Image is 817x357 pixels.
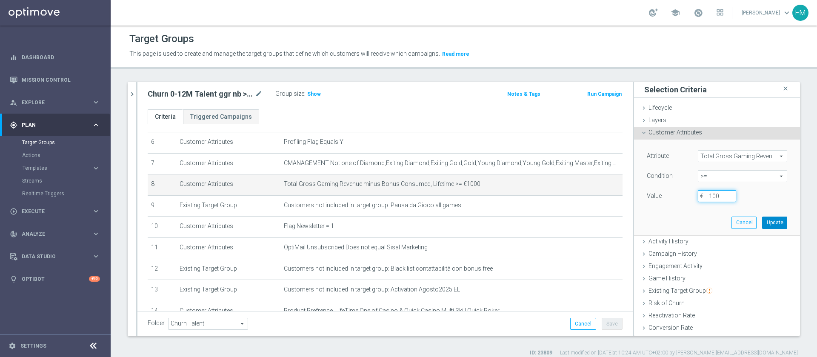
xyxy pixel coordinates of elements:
i: settings [9,342,16,350]
span: Existing Target Group [648,287,712,294]
div: equalizer Dashboard [9,54,100,61]
a: Mission Control [22,69,100,91]
label: Value [647,192,662,200]
div: FM [792,5,808,21]
i: equalizer [10,54,17,61]
i: keyboard_arrow_right [92,207,100,215]
button: Save [602,318,623,330]
td: 8 [148,174,176,196]
div: Dashboard [10,46,100,69]
span: OptiMail Unsubscribed Does not equal Sisal Marketing [284,244,428,251]
div: Templates [23,166,92,171]
button: Run Campaign [586,89,623,99]
div: +10 [89,276,100,282]
span: Reactivation Rate [648,312,695,319]
i: keyboard_arrow_right [92,252,100,260]
span: school [671,8,680,17]
a: Criteria [148,109,183,124]
div: Templates [22,162,110,174]
td: Existing Target Group [176,195,281,217]
button: Cancel [731,217,757,228]
td: Customer Attributes [176,174,281,196]
a: [PERSON_NAME]keyboard_arrow_down [741,6,792,19]
span: Explore [22,100,92,105]
i: keyboard_arrow_right [92,164,100,172]
label: : [304,90,306,97]
a: Dashboard [22,46,100,69]
td: Customer Attributes [176,217,281,238]
div: Analyze [10,230,92,238]
i: lightbulb [10,275,17,283]
i: keyboard_arrow_right [92,121,100,129]
i: gps_fixed [10,121,17,129]
td: Existing Target Group [176,280,281,301]
label: Group size [275,90,304,97]
span: Total Gross Gaming Revenue minus Bonus Consumed, Lifetime >= €1000 [284,180,480,188]
i: play_circle_outline [10,208,17,215]
div: Streams [22,174,110,187]
span: CMANAGEMENT Not one of Diamond,Exiting Diamond,Exiting Gold,Gold,Young Diamond,Young Gold,Exiting... [284,160,619,167]
span: Product Prefrence, LifeTime One of Casino & Quick,Casino,Multi,Skill,Quick,Poker [284,307,500,314]
h1: Target Groups [129,33,194,45]
span: Engagement Activity [648,263,703,269]
label: ID: 23809 [530,349,552,357]
label: Last modified on [DATE] at 10:24 AM UTC+02:00 by [PERSON_NAME][EMAIL_ADDRESS][DOMAIN_NAME] [560,349,798,357]
td: Customer Attributes [176,301,281,322]
span: Plan [22,123,92,128]
a: Triggered Campaigns [183,109,259,124]
span: Execute [22,209,92,214]
div: Optibot [10,268,100,290]
span: Profiling Flag Equals Y [284,138,343,146]
span: Flag Newsletter = 1 [284,223,334,230]
lable: Attribute [647,152,669,159]
td: 12 [148,259,176,280]
button: play_circle_outline Execute keyboard_arrow_right [9,208,100,215]
span: Data Studio [22,254,92,259]
h3: Selection Criteria [644,85,707,94]
button: Templates keyboard_arrow_right [22,165,100,171]
label: Folder [148,320,165,327]
td: Customer Attributes [176,237,281,259]
span: Show [307,91,321,97]
i: person_search [10,99,17,106]
div: Realtime Triggers [22,187,110,200]
a: Streams [22,177,89,184]
label: € [700,192,708,200]
div: track_changes Analyze keyboard_arrow_right [9,231,100,237]
span: Templates [23,166,83,171]
td: 7 [148,153,176,174]
button: lightbulb Optibot +10 [9,276,100,283]
a: Actions [22,152,89,159]
span: keyboard_arrow_down [782,8,791,17]
td: 6 [148,132,176,153]
span: Customers not included in target group: Activation Agosto2025 EL [284,286,460,293]
i: keyboard_arrow_right [92,98,100,106]
span: Analyze [22,231,92,237]
div: Data Studio [10,253,92,260]
button: Data Studio keyboard_arrow_right [9,253,100,260]
a: Settings [20,343,46,348]
div: Mission Control [10,69,100,91]
td: Existing Target Group [176,259,281,280]
span: Customer Attributes [648,129,702,136]
span: Game History [648,275,686,282]
i: close [781,83,790,94]
button: person_search Explore keyboard_arrow_right [9,99,100,106]
td: 14 [148,301,176,322]
span: Customers not included in target group: Pausa da Gioco all games [284,202,461,209]
button: Cancel [570,318,596,330]
span: Lifecycle [648,104,672,111]
td: 9 [148,195,176,217]
div: Actions [22,149,110,162]
i: keyboard_arrow_right [92,230,100,238]
a: Optibot [22,268,89,290]
span: Customers not included in target group: Black list contattabilità con bonus free [284,265,493,272]
i: track_changes [10,230,17,238]
td: 13 [148,280,176,301]
button: Notes & Tags [506,89,541,99]
div: Explore [10,99,92,106]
